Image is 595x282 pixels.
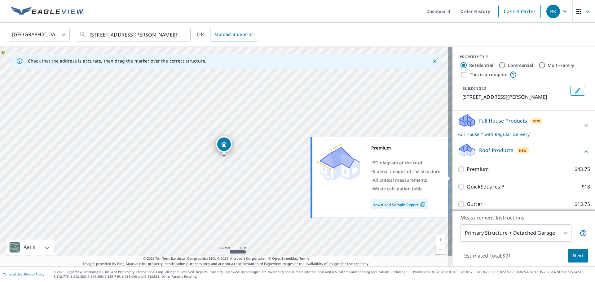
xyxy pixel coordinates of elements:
[519,148,527,153] span: New
[215,31,253,38] span: Upload Blueprint
[479,117,527,124] p: Full House Products
[371,158,441,167] div: •
[371,184,441,193] div: •
[580,229,587,237] span: Your report will include the primary structure and a detached garage if one exists.
[317,144,360,181] img: Premium
[568,249,588,263] button: Next
[467,183,504,191] p: QuickSquares™
[28,58,206,64] p: Check that the address is accurate, then drag the marker over the correct structure.
[469,62,493,68] label: Residential
[373,186,423,192] span: Waste calculation table
[7,240,54,255] div: Aerial
[22,240,38,255] div: Aerial
[548,62,575,68] label: Multi-Family
[457,113,590,137] div: Full House ProductsNewFull House™ with Regular Delivery
[479,146,513,154] p: Roof Products
[143,256,310,261] span: © 2025 TomTom, Earthstar Geographics SIO, © 2025 Microsoft Corporation, ©
[3,272,22,276] a: Terms of Use
[8,26,70,43] div: [GEOGRAPHIC_DATA]
[467,165,489,173] p: Premium
[462,86,486,91] p: BUILDING ID
[419,202,427,207] img: Pdf Icon
[457,131,579,137] p: Full House™ with Regular Delivery
[467,200,483,208] p: Gutter
[582,183,590,191] p: $18
[459,249,516,262] p: Estimated Total: $91
[299,256,310,261] a: Terms
[457,143,590,160] div: Roof ProductsNew
[216,136,232,155] div: Dropped pin, building 1, Residential property, 124 Glen Haven Dr Waynesville, MO 65583
[272,256,298,261] a: OpenStreetMap
[461,224,571,242] div: Primary Structure + Detached Garage
[90,26,178,43] input: Search by address or latitude-longitude
[508,62,533,68] label: Commercial
[3,272,44,276] p: |
[462,93,568,101] p: [STREET_ADDRESS][PERSON_NAME]
[371,144,441,152] div: Premium
[575,165,590,173] p: $43.75
[460,54,588,60] div: PROPERTY TYPE
[197,28,258,41] div: OR
[573,252,583,260] span: Next
[498,5,541,18] a: Cancel Order
[461,214,587,221] p: Measurement Instructions
[436,235,445,245] a: Current Level 18, Zoom In
[373,168,440,174] span: 5 aerial images of the structure
[373,177,427,183] span: All critical measurements
[210,28,258,41] a: Upload Blueprint
[11,7,84,16] img: EV Logo
[570,86,585,96] button: Edit building 1
[533,119,540,124] span: New
[470,72,507,78] label: This is a complex
[371,199,428,209] a: Download Sample Report
[371,167,441,176] div: •
[54,270,592,279] p: © 2025 Eagle View Technologies, Inc. and Pictometry International Corp. All Rights Reserved. Repo...
[431,57,439,65] button: Close
[575,200,590,208] p: $13.75
[371,176,441,184] div: •
[24,272,44,276] a: Privacy Policy
[373,160,422,166] span: 3D diagram of the roof
[546,5,560,18] div: BK
[436,245,445,254] a: Current Level 18, Zoom Out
